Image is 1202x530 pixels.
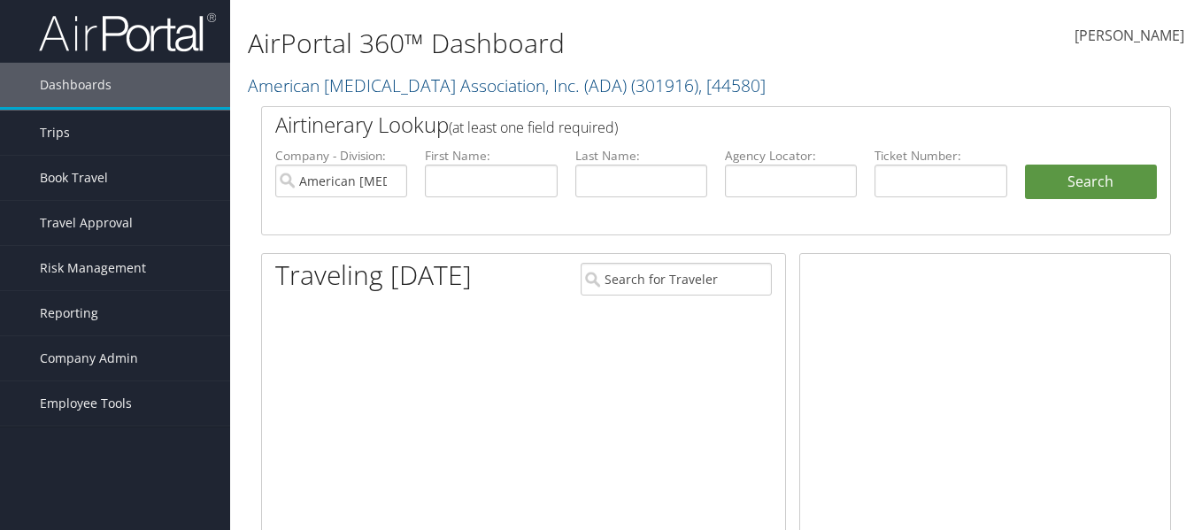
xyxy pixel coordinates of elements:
span: [PERSON_NAME] [1075,26,1184,45]
h1: Traveling [DATE] [275,257,472,294]
img: airportal-logo.png [39,12,216,53]
input: Search for Traveler [581,263,772,296]
span: Trips [40,111,70,155]
button: Search [1025,165,1157,200]
label: Last Name: [575,147,707,165]
span: ( 301916 ) [631,73,698,97]
h1: AirPortal 360™ Dashboard [248,25,872,62]
span: Travel Approval [40,201,133,245]
label: Ticket Number: [875,147,1006,165]
span: , [ 44580 ] [698,73,766,97]
span: Risk Management [40,246,146,290]
a: American [MEDICAL_DATA] Association, Inc. (ADA) [248,73,766,97]
span: Dashboards [40,63,112,107]
span: (at least one field required) [449,118,618,137]
a: [PERSON_NAME] [1075,9,1184,64]
span: Employee Tools [40,381,132,426]
label: First Name: [425,147,557,165]
span: Company Admin [40,336,138,380]
label: Agency Locator: [725,147,857,165]
span: Reporting [40,291,98,335]
h2: Airtinerary Lookup [275,110,1082,140]
span: Book Travel [40,156,108,200]
label: Company - Division: [275,147,407,165]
